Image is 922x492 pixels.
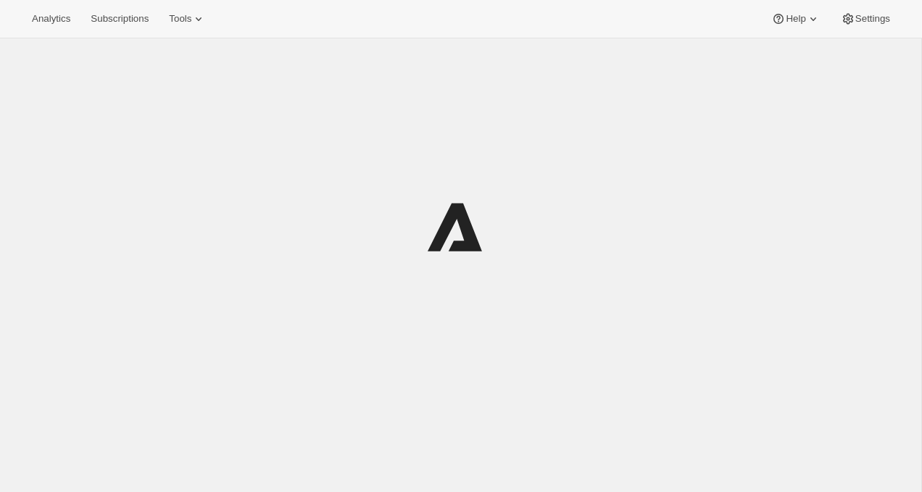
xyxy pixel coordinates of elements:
[160,9,215,29] button: Tools
[763,9,828,29] button: Help
[786,13,805,25] span: Help
[32,13,70,25] span: Analytics
[832,9,899,29] button: Settings
[23,9,79,29] button: Analytics
[855,13,890,25] span: Settings
[82,9,157,29] button: Subscriptions
[169,13,191,25] span: Tools
[91,13,149,25] span: Subscriptions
